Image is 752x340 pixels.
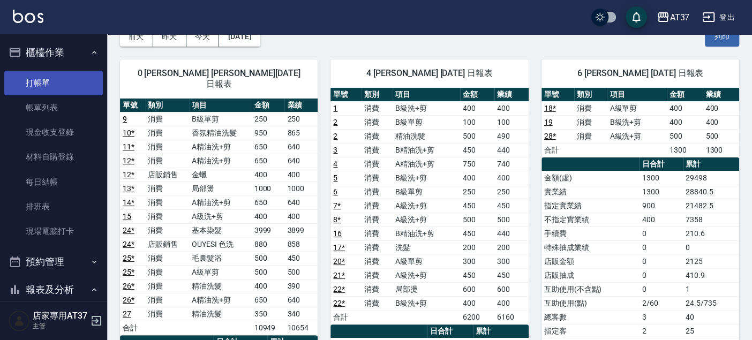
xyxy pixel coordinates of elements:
a: 每日結帳 [4,170,103,194]
td: 40 [683,310,739,324]
a: 4 [333,160,337,168]
td: 10654 [284,321,318,335]
td: 650 [252,195,285,209]
td: 消費 [145,140,189,154]
td: 500 [460,129,494,143]
td: 250 [252,112,285,126]
a: 3 [333,146,337,154]
td: B級單剪 [189,112,252,126]
td: 400 [494,171,529,185]
td: B級洗+剪 [607,115,666,129]
a: 27 [123,309,131,318]
td: A精油洗+剪 [393,157,460,171]
td: 400 [494,296,529,310]
td: 450 [460,199,494,213]
td: 650 [252,293,285,307]
td: 400 [460,171,494,185]
td: 29498 [683,171,739,185]
button: AT37 [652,6,694,28]
td: 900 [640,199,683,213]
td: 消費 [145,307,189,321]
a: 現金收支登錄 [4,120,103,145]
button: 前天 [120,27,153,47]
td: 640 [284,140,318,154]
button: 預約管理 [4,248,103,276]
a: 2 [333,132,337,140]
img: Logo [13,10,43,23]
td: 店販抽成 [542,268,640,282]
td: A級洗+剪 [189,209,252,223]
td: 250 [460,185,494,199]
td: 消費 [145,279,189,293]
table: a dense table [120,99,318,335]
td: 實業績 [542,185,640,199]
th: 項目 [607,88,666,102]
td: 金蠟 [189,168,252,182]
td: 250 [494,185,529,199]
td: 400 [252,209,285,223]
td: B級單剪 [393,115,460,129]
img: Person [9,310,30,331]
td: 精油洗髮 [393,129,460,143]
td: 390 [284,279,318,293]
td: 2/60 [640,296,683,310]
td: 消費 [362,157,393,171]
td: 880 [252,237,285,251]
td: 500 [460,213,494,226]
button: [DATE] [219,27,260,47]
h5: 店家專用AT37 [33,311,87,321]
td: 100 [460,115,494,129]
td: A級單剪 [607,101,666,115]
th: 單號 [120,99,145,112]
td: 400 [460,296,494,310]
td: 0 [640,282,683,296]
td: 600 [494,282,529,296]
td: 950 [252,126,285,140]
th: 類別 [574,88,607,102]
td: 0 [640,268,683,282]
td: 28840.5 [683,185,739,199]
td: 消費 [145,265,189,279]
td: 0 [640,226,683,240]
td: B級洗+剪 [393,171,460,185]
td: 340 [284,307,318,321]
td: 金額(虛) [542,171,640,185]
th: 項目 [189,99,252,112]
td: 400 [667,115,703,129]
button: 昨天 [153,27,186,47]
td: A精油洗+剪 [189,140,252,154]
td: 400 [703,101,739,115]
a: 6 [333,187,337,196]
td: 450 [460,268,494,282]
th: 金額 [252,99,285,112]
td: 600 [460,282,494,296]
td: 1000 [284,182,318,195]
td: 合計 [542,143,574,157]
td: A級單剪 [189,265,252,279]
td: 消費 [145,223,189,237]
td: 440 [494,143,529,157]
a: 打帳單 [4,71,103,95]
a: 9 [123,115,127,123]
td: 21482.5 [683,199,739,213]
td: 300 [494,254,529,268]
td: 410.9 [683,268,739,282]
td: 消費 [145,182,189,195]
th: 累計 [473,324,529,338]
td: 不指定實業績 [542,213,640,226]
td: OUYESI 色洗 [189,237,252,251]
a: 16 [333,229,342,238]
th: 累計 [683,157,739,171]
a: 19 [544,118,553,126]
td: 精油洗髮 [189,307,252,321]
td: A精油洗+剪 [189,293,252,307]
td: 消費 [362,129,393,143]
td: B級洗+剪 [393,101,460,115]
td: 消費 [362,199,393,213]
td: 210.6 [683,226,739,240]
td: 300 [460,254,494,268]
td: 650 [252,154,285,168]
td: 0 [640,254,683,268]
a: 1 [333,104,337,112]
td: 消費 [145,293,189,307]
